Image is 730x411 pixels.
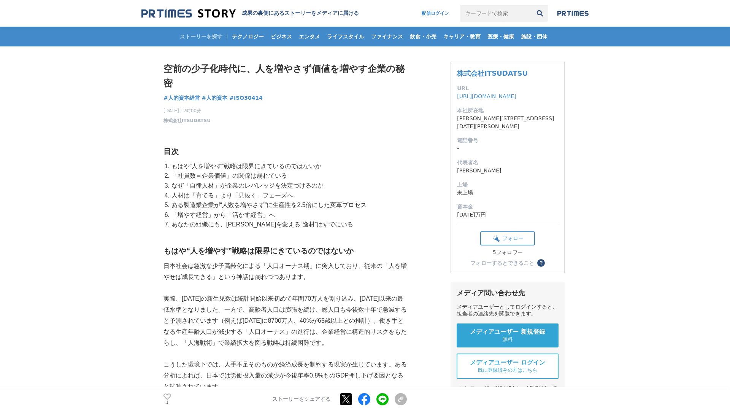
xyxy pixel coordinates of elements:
[242,10,359,17] h2: 成果の裏側にあるストーリーをメディアに届ける
[163,62,407,91] h1: 空前の少子化時代に、人を増やさず価値を増やす企業の秘密
[268,33,295,40] span: ビジネス
[470,260,534,266] div: フォローするとできること
[484,33,517,40] span: 医療・健康
[457,107,558,115] dt: 本社所在地
[170,220,407,229] li: あなたの組織にも、[PERSON_NAME]を変える“逸材”はすでにいる
[163,359,407,392] p: こうした環境下では、人手不足そのものが経済成長を制約する現実が生じています。ある分析によれば、日本では労働投入量の減少が今後年率0.8%ものGDP押し下げ要因となると試算されています。
[457,181,558,189] dt: 上場
[163,94,200,101] span: #人的資本経営
[457,115,558,131] dd: [PERSON_NAME][STREET_ADDRESS][DATE][PERSON_NAME]
[229,94,263,102] a: #ISO30414
[163,117,211,124] a: 株式会社ITSUDATSU
[141,8,236,19] img: 成果の裏側にあるストーリーをメディアに届ける
[537,259,545,267] button: ？
[478,367,537,374] span: 既に登録済みの方はこちら
[538,260,544,266] span: ？
[170,210,407,220] li: 「増やす経営」から「活かす経営」へ
[141,8,359,19] a: 成果の裏側にあるストーリーをメディアに届ける 成果の裏側にあるストーリーをメディアに届ける
[163,107,211,114] span: [DATE] 12時00分
[532,5,548,22] button: 検索
[457,69,528,77] a: 株式会社ITSUDATSU
[202,94,228,102] a: #人的資本
[268,27,295,46] a: ビジネス
[457,323,559,347] a: メディアユーザー 新規登録 無料
[296,33,323,40] span: エンタメ
[457,84,558,92] dt: URL
[163,247,354,255] strong: もはや“人を増やす”戦略は限界にきているのではないか
[163,293,407,348] p: 実際、[DATE]の新生児数は統計開始以来初めて年間70万人を割り込み、[DATE]以来の最低水準となりました。一方で、高齢者人口は膨張を続け、総人口も今後数十年で急減すると予測されています（例...
[457,189,558,197] dd: 未上場
[368,33,406,40] span: ファイナンス
[407,33,440,40] span: 飲食・小売
[407,27,440,46] a: 飲食・小売
[457,159,558,167] dt: 代表者名
[368,27,406,46] a: ファイナンス
[324,33,367,40] span: ライフスタイル
[229,33,267,40] span: テクノロジー
[163,261,407,283] p: 日本社会は急激な少子高齢化による「人口オーナス期」に突入しており、従来の「人を増やせば成長できる」という神話は崩れつつあります。
[484,27,517,46] a: 医療・健康
[503,336,513,343] span: 無料
[272,396,331,403] p: ストーリーをシェアする
[170,191,407,201] li: 人材は「育てる」より「見抜く」フェーズへ
[470,328,545,336] span: メディアユーザー 新規登録
[457,137,558,145] dt: 電話番号
[163,94,200,102] a: #人的資本経営
[229,27,267,46] a: テクノロジー
[457,288,559,298] div: メディア問い合わせ先
[163,147,179,156] strong: 目次
[296,27,323,46] a: エンタメ
[480,249,535,256] div: 5フォロワー
[557,10,589,16] img: prtimes
[480,231,535,245] button: フォロー
[414,5,457,22] a: 配信ログイン
[470,359,545,367] span: メディアユーザー ログイン
[170,200,407,210] li: ある製造業企業が“人数を増やさず”に生産性を2.5倍にした変革プロセス
[518,33,551,40] span: 施設・団体
[457,93,516,99] a: [URL][DOMAIN_NAME]
[170,171,407,181] li: 「社員数＝企業価値」の関係は崩れている
[457,145,558,153] dd: -
[518,27,551,46] a: 施設・団体
[170,181,407,191] li: なぜ「自律人材」が企業のレバレッジを決定づけるのか
[229,94,263,101] span: #ISO30414
[324,27,367,46] a: ライフスタイル
[440,33,484,40] span: キャリア・教育
[457,211,558,219] dd: [DATE]万円
[440,27,484,46] a: キャリア・教育
[202,94,228,101] span: #人的資本
[457,167,558,175] dd: [PERSON_NAME]
[457,354,559,379] a: メディアユーザー ログイン 既に登録済みの方はこちら
[457,203,558,211] dt: 資本金
[170,161,407,171] li: もはや“人を増やす”戦略は限界にきているのではないか
[460,5,532,22] input: キーワードで検索
[457,304,559,317] div: メディアユーザーとしてログインすると、担当者の連絡先を閲覧できます。
[163,401,171,405] p: 1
